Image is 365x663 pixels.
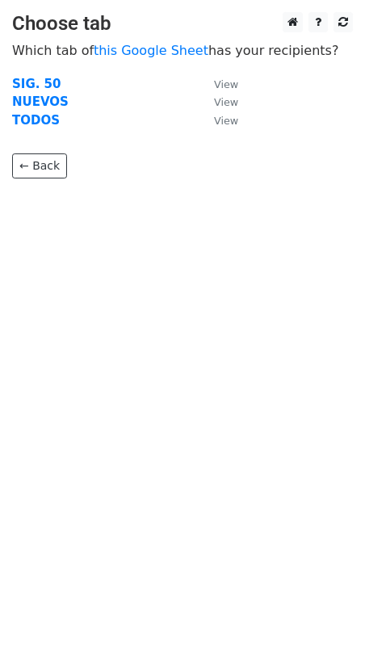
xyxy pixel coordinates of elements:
[12,42,353,59] p: Which tab of has your recipients?
[12,113,60,128] a: TODOS
[198,113,238,128] a: View
[198,77,238,91] a: View
[12,77,61,91] a: SIG. 50
[214,96,238,108] small: View
[94,43,208,58] a: this Google Sheet
[214,115,238,127] small: View
[214,78,238,90] small: View
[12,12,353,36] h3: Choose tab
[12,153,67,178] a: ← Back
[12,94,69,109] a: NUEVOS
[198,94,238,109] a: View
